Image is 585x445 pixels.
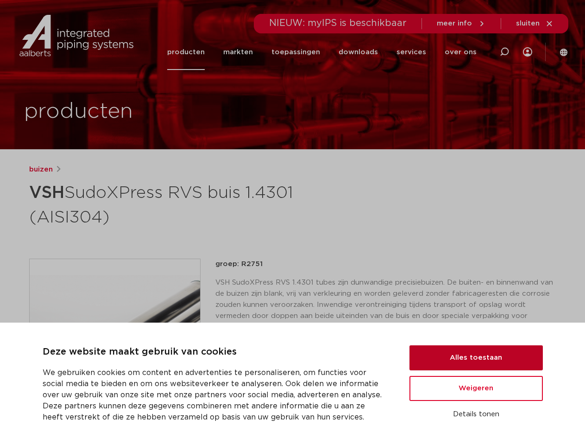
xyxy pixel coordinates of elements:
[167,34,205,70] a: producten
[30,259,200,430] img: Product Image for VSH SudoXPress RVS buis 1.4301 (AISI304)
[396,34,426,70] a: services
[516,20,540,27] span: sluiten
[24,97,133,127] h1: producten
[43,367,387,423] p: We gebruiken cookies om content en advertenties te personaliseren, om functies voor social media ...
[269,19,407,28] span: NIEUW: myIPS is beschikbaar
[29,184,64,201] strong: VSH
[409,407,543,422] button: Details tonen
[29,179,377,229] h1: SudoXPress RVS buis 1.4301 (AISI304)
[167,34,477,70] nav: Menu
[223,34,253,70] a: markten
[437,20,472,27] span: meer info
[409,376,543,401] button: Weigeren
[29,164,53,175] a: buizen
[437,19,486,28] a: meer info
[516,19,554,28] a: sluiten
[271,34,320,70] a: toepassingen
[43,345,387,360] p: Deze website maakt gebruik van cookies
[445,34,477,70] a: over ons
[409,345,543,370] button: Alles toestaan
[215,277,556,333] p: VSH SudoXPress RVS 1.4301 tubes zijn dunwandige precisiebuizen. De buiten- en binnenwand van de b...
[215,259,556,270] p: groep: R2751
[339,34,378,70] a: downloads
